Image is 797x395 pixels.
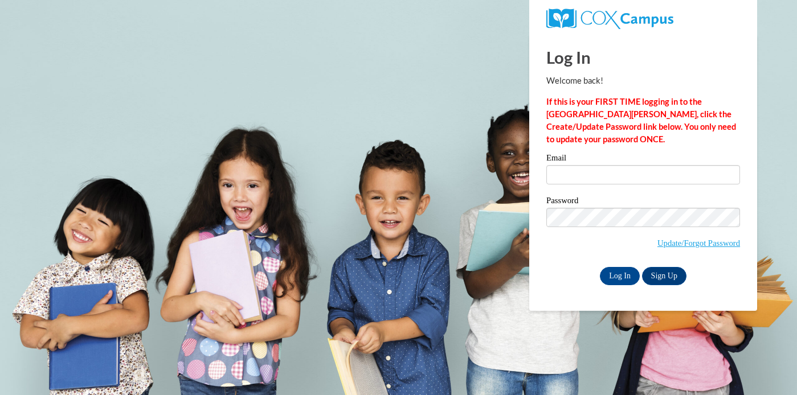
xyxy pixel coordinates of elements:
[546,154,740,165] label: Email
[546,97,736,144] strong: If this is your FIRST TIME logging in to the [GEOGRAPHIC_DATA][PERSON_NAME], click the Create/Upd...
[546,46,740,69] h1: Log In
[657,238,740,248] a: Update/Forgot Password
[600,267,640,285] input: Log In
[546,9,673,29] img: COX Campus
[546,75,740,87] p: Welcome back!
[642,267,686,285] a: Sign Up
[546,13,673,23] a: COX Campus
[546,196,740,208] label: Password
